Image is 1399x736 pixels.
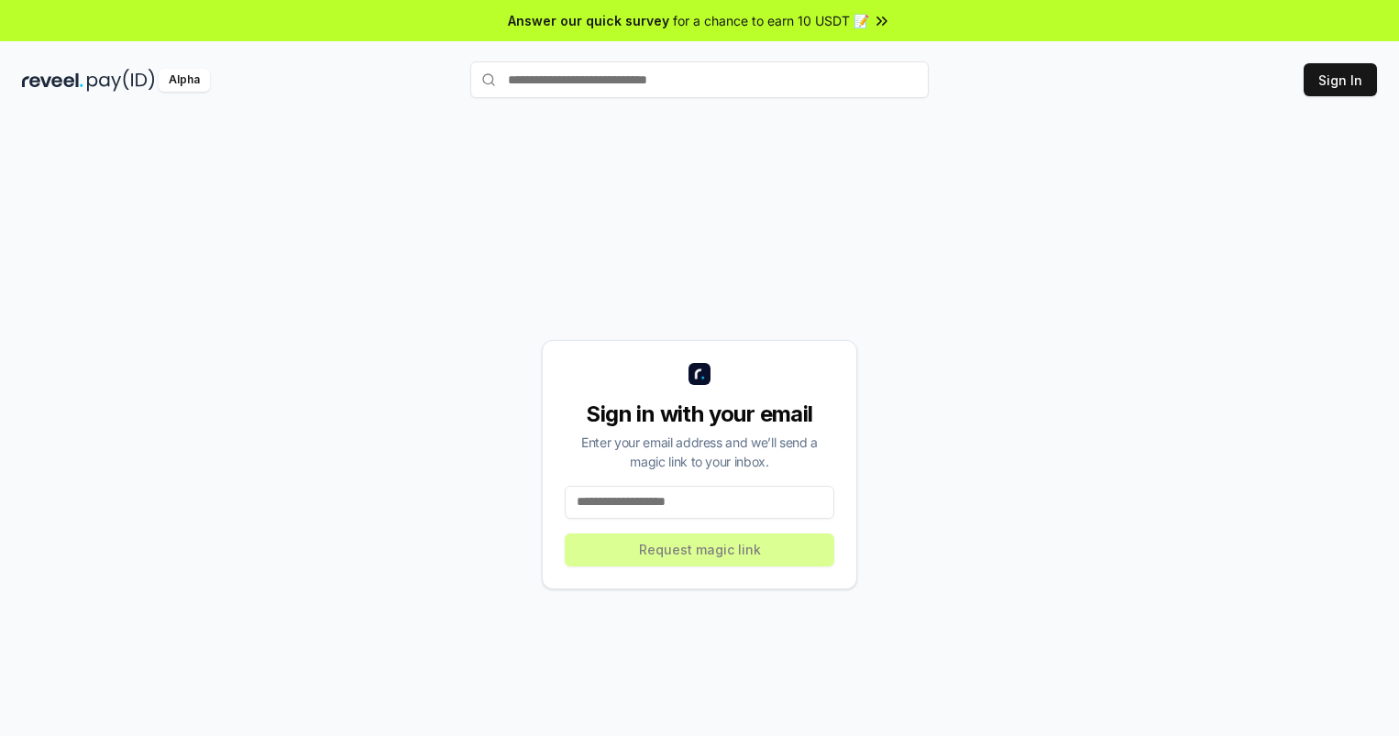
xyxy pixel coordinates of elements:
button: Sign In [1304,63,1377,96]
span: for a chance to earn 10 USDT 📝 [673,11,869,30]
span: Answer our quick survey [508,11,669,30]
div: Sign in with your email [565,400,834,429]
img: pay_id [87,69,155,92]
img: logo_small [688,363,711,385]
div: Alpha [159,69,210,92]
img: reveel_dark [22,69,83,92]
div: Enter your email address and we’ll send a magic link to your inbox. [565,433,834,471]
